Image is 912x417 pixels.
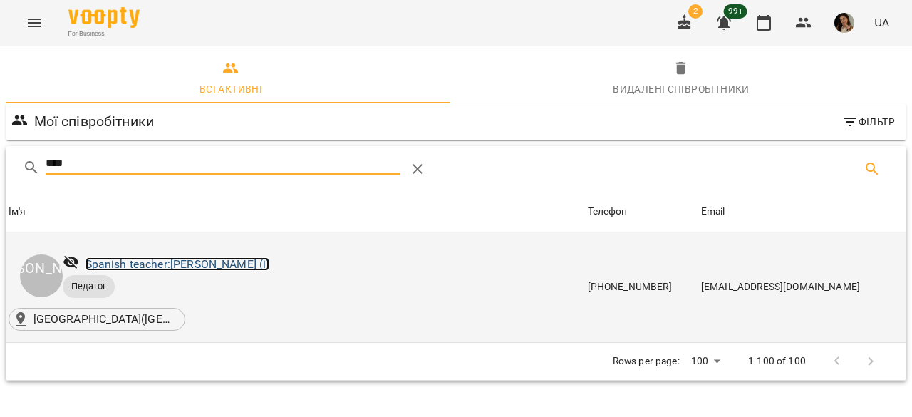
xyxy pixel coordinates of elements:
[199,81,262,98] div: Всі активні
[9,308,185,331] div: Futurist School(Київ, Україна)
[834,13,854,33] img: f4b1c49836f18aad7132af634467c68b.jpg
[613,354,680,369] p: Rows per page:
[685,351,725,371] div: 100
[63,280,115,293] span: Педагог
[46,152,401,175] input: Пошук
[701,203,725,220] div: Email
[585,232,698,343] td: [PHONE_NUMBER]
[85,257,270,271] a: Spanish teacher:[PERSON_NAME] (і)
[17,6,51,40] button: Menu
[9,203,582,220] span: Ім'я
[855,152,889,186] button: Пошук
[613,81,750,98] div: Видалені cпівробітники
[698,232,906,343] td: [EMAIL_ADDRESS][DOMAIN_NAME]
[34,110,155,133] h6: Мої співробітники
[836,109,901,135] button: Фільтр
[6,146,906,192] div: Table Toolbar
[841,113,895,130] span: Фільтр
[748,354,806,369] p: 1-100 of 100
[724,4,747,19] span: 99+
[588,203,695,220] span: Телефон
[874,15,889,30] span: UA
[33,311,176,328] p: [GEOGRAPHIC_DATA]([GEOGRAPHIC_DATA], [GEOGRAPHIC_DATA])
[68,7,140,28] img: Voopty Logo
[688,4,703,19] span: 2
[701,203,903,220] span: Email
[869,9,895,36] button: UA
[68,29,140,38] span: For Business
[701,203,725,220] div: Sort
[20,254,63,297] div: [PERSON_NAME] (і)
[588,203,628,220] div: Телефон
[588,203,628,220] div: Sort
[9,203,26,220] div: Sort
[9,203,26,220] div: Ім'я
